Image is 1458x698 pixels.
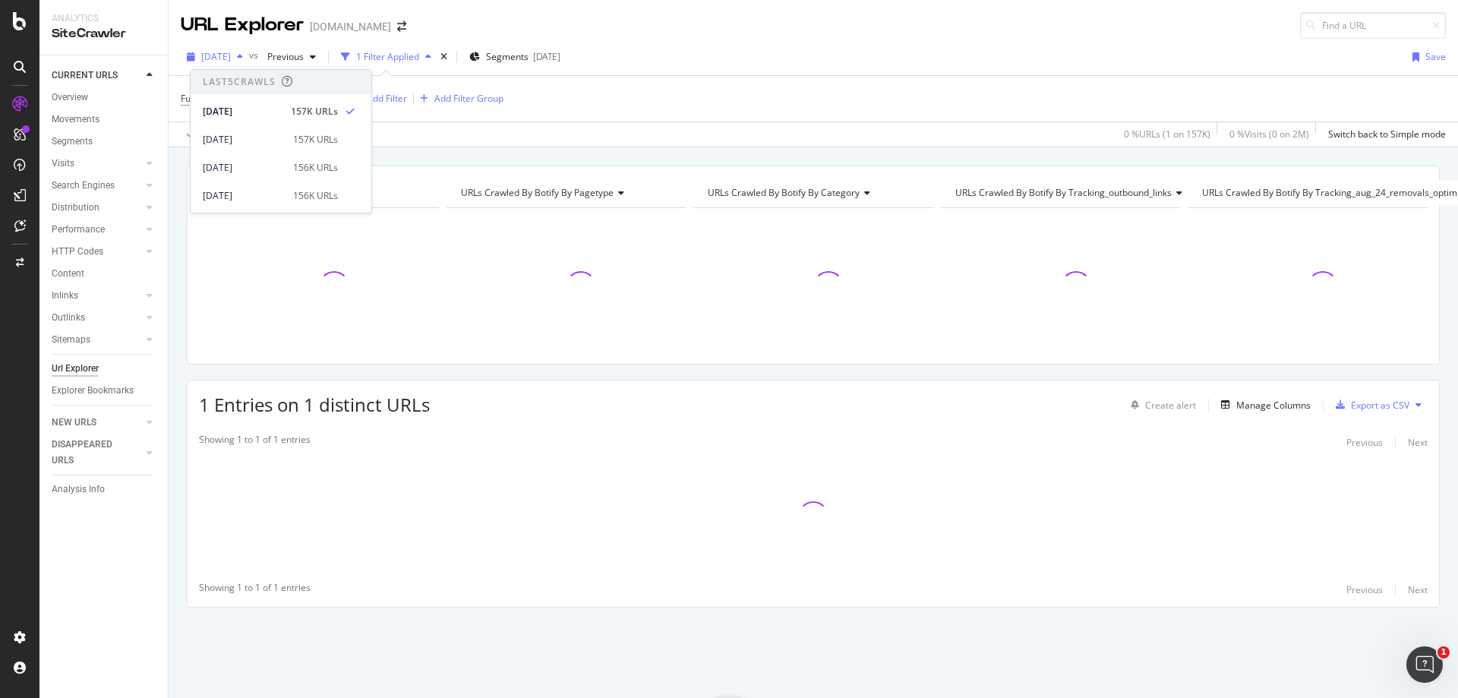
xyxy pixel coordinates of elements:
div: Previous [1346,583,1383,596]
a: Performance [52,222,142,238]
div: Overview [52,90,88,106]
div: 157K URLs [293,133,338,147]
a: Content [52,266,157,282]
button: Manage Columns [1215,396,1311,414]
iframe: Intercom live chat [1406,646,1443,683]
div: 0 % Visits ( 0 on 2M ) [1229,128,1309,141]
div: Segments [52,134,93,150]
div: arrow-right-arrow-left [397,21,406,32]
div: Add Filter [367,92,407,105]
h4: URLs Crawled By Botify By tracking_outbound_links [952,181,1194,205]
div: times [437,49,450,65]
span: Segments [486,50,529,63]
a: Distribution [52,200,142,216]
div: Create alert [1145,399,1196,412]
button: Next [1408,581,1428,599]
div: Switch back to Simple mode [1328,128,1446,141]
span: 2025 Sep. 20th [201,50,231,63]
h4: URLs Crawled By Botify By category [705,181,920,205]
div: 156K URLs [293,189,338,203]
button: Save [1406,45,1446,69]
div: Movements [52,112,99,128]
span: URLs Crawled By Botify By pagetype [461,186,614,199]
div: CURRENT URLS [52,68,118,84]
a: Inlinks [52,288,142,304]
div: Showing 1 to 1 of 1 entries [199,581,311,599]
a: HTTP Codes [52,244,142,260]
div: Analytics [52,12,156,25]
a: Search Engines [52,178,142,194]
div: [DATE] [533,50,560,63]
button: Previous [1346,433,1383,451]
div: Performance [52,222,105,238]
a: DISAPPEARED URLS [52,437,142,469]
div: [DOMAIN_NAME] [310,19,391,34]
div: Search Engines [52,178,115,194]
div: Next [1408,436,1428,449]
a: CURRENT URLS [52,68,142,84]
div: Add Filter Group [434,92,503,105]
div: [DATE] [203,133,284,147]
span: URLs Crawled By Botify By tracking_outbound_links [955,186,1172,199]
a: Explorer Bookmarks [52,383,157,399]
button: Segments[DATE] [463,45,566,69]
button: Previous [1346,581,1383,599]
div: Analysis Info [52,482,105,497]
a: Analysis Info [52,482,157,497]
div: NEW URLS [52,415,96,431]
h4: URLs Crawled By Botify By pagetype [458,181,673,205]
span: URLs Crawled By Botify By category [708,186,860,199]
input: Find a URL [1300,12,1446,39]
div: Last 5 Crawls [203,75,276,88]
div: Manage Columns [1236,399,1311,412]
div: URL Explorer [181,12,304,38]
div: Sitemaps [52,332,90,348]
a: Outlinks [52,310,142,326]
div: 1 Filter Applied [356,50,419,63]
div: Previous [1346,436,1383,449]
div: Showing 1 to 1 of 1 entries [199,433,311,451]
span: vs [249,49,261,62]
div: Save [1425,50,1446,63]
div: Explorer Bookmarks [52,383,134,399]
div: [DATE] [203,189,284,203]
button: Create alert [1125,393,1196,417]
button: Apply [181,122,225,147]
div: SiteCrawler [52,25,156,43]
div: Distribution [52,200,99,216]
div: Outlinks [52,310,85,326]
div: 0 % URLs ( 1 on 157K ) [1124,128,1210,141]
div: HTTP Codes [52,244,103,260]
div: 156K URLs [293,161,338,175]
a: Segments [52,134,157,150]
button: Add Filter [346,90,407,108]
button: Add Filter Group [414,90,503,108]
button: [DATE] [181,45,249,69]
a: Sitemaps [52,332,142,348]
span: 1 [1437,646,1450,659]
div: [DATE] [203,105,282,118]
div: 157K URLs [291,105,338,118]
a: Movements [52,112,157,128]
button: Previous [261,45,322,69]
a: Visits [52,156,142,172]
button: Export as CSV [1330,393,1409,417]
div: Visits [52,156,74,172]
div: [DATE] [203,161,284,175]
div: Url Explorer [52,361,99,377]
div: Export as CSV [1351,399,1409,412]
a: NEW URLS [52,415,142,431]
button: Switch back to Simple mode [1322,122,1446,147]
div: DISAPPEARED URLS [52,437,128,469]
a: Overview [52,90,157,106]
span: Full URL [181,92,214,105]
span: 1 Entries on 1 distinct URLs [199,392,430,417]
a: Url Explorer [52,361,157,377]
button: Next [1408,433,1428,451]
span: Previous [261,50,304,63]
div: Content [52,266,84,282]
div: Next [1408,583,1428,596]
div: Inlinks [52,288,78,304]
button: 1 Filter Applied [335,45,437,69]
